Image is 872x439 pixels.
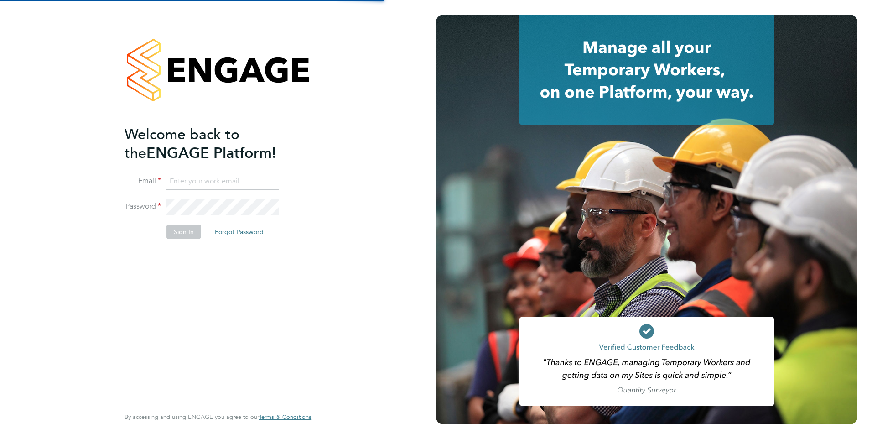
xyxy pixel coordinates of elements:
a: Terms & Conditions [259,413,311,421]
button: Sign In [166,225,201,239]
label: Email [125,176,161,186]
label: Password [125,202,161,211]
button: Forgot Password [208,225,271,239]
span: By accessing and using ENGAGE you agree to our [125,413,311,421]
span: Welcome back to the [125,125,239,162]
h2: ENGAGE Platform! [125,125,302,162]
input: Enter your work email... [166,173,279,190]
